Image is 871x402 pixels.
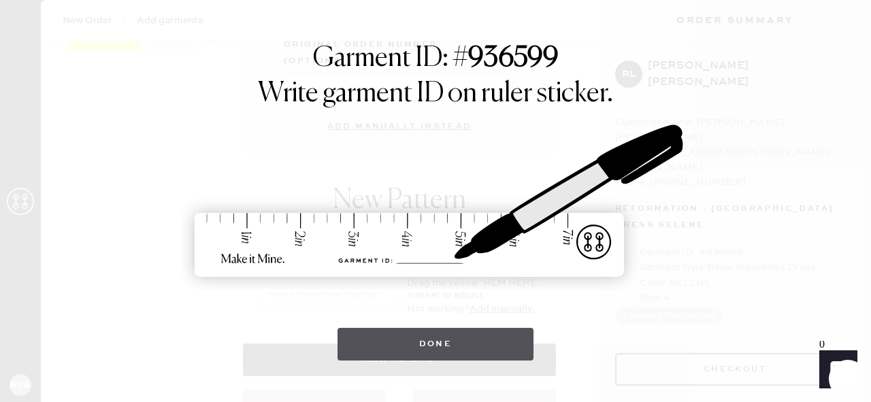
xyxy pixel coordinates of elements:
[313,42,559,78] h1: Garment ID: #
[338,328,534,361] button: Done
[258,78,613,110] h1: Write garment ID on ruler sticker.
[468,45,559,72] strong: 936599
[806,341,865,399] iframe: Front Chat
[180,90,691,314] img: ruler-sticker-sharpie.svg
